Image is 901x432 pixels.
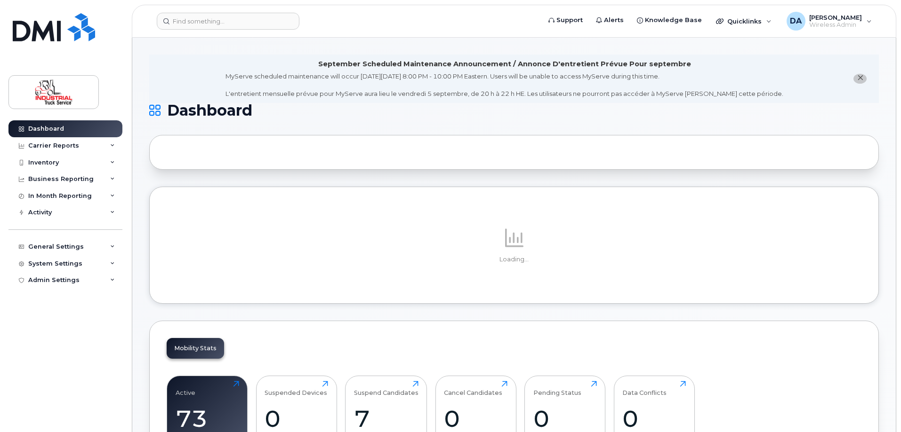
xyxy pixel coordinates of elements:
[622,381,667,396] div: Data Conflicts
[167,255,861,264] p: Loading...
[225,72,783,98] div: MyServe scheduled maintenance will occur [DATE][DATE] 8:00 PM - 10:00 PM Eastern. Users will be u...
[167,103,252,118] span: Dashboard
[533,381,581,396] div: Pending Status
[354,381,418,396] div: Suspend Candidates
[444,381,502,396] div: Cancel Candidates
[265,381,327,396] div: Suspended Devices
[318,59,691,69] div: September Scheduled Maintenance Announcement / Annonce D'entretient Prévue Pour septembre
[853,74,867,84] button: close notification
[176,381,195,396] div: Active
